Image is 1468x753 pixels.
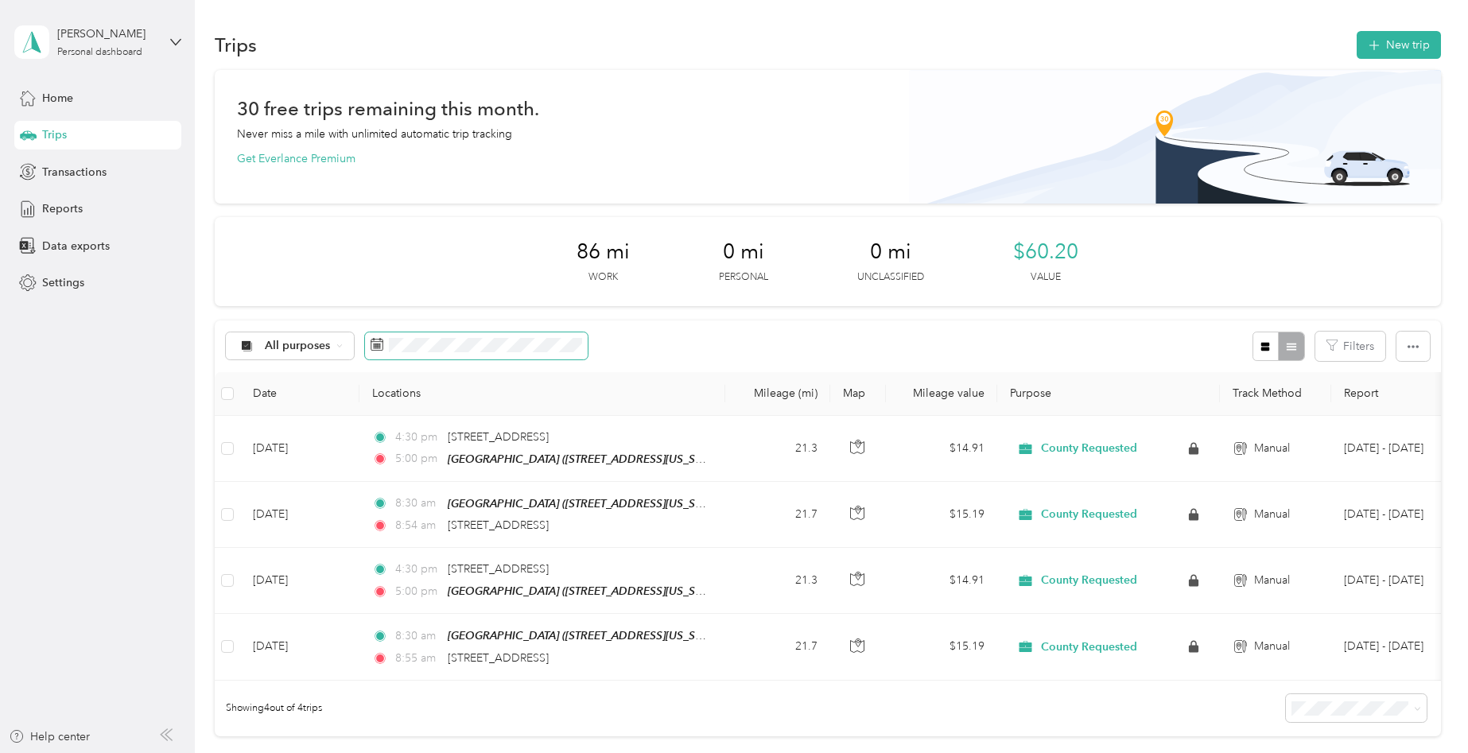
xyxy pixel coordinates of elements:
[395,561,441,578] span: 4:30 pm
[725,372,830,416] th: Mileage (mi)
[42,274,84,291] span: Settings
[42,200,83,217] span: Reports
[237,150,355,167] button: Get Everlance Premium
[1254,572,1290,589] span: Manual
[725,614,830,680] td: 21.7
[448,518,549,532] span: [STREET_ADDRESS]
[1220,372,1331,416] th: Track Method
[57,48,142,57] div: Personal dashboard
[723,239,764,265] span: 0 mi
[719,270,768,285] p: Personal
[725,416,830,482] td: 21.3
[1357,31,1441,59] button: New trip
[215,37,257,53] h1: Trips
[577,239,630,265] span: 86 mi
[448,562,549,576] span: [STREET_ADDRESS]
[1031,270,1061,285] p: Value
[265,340,331,351] span: All purposes
[448,651,549,665] span: [STREET_ADDRESS]
[237,100,539,117] h1: 30 free trips remaining this month.
[725,482,830,548] td: 21.7
[395,429,441,446] span: 4:30 pm
[886,614,997,680] td: $15.19
[448,497,724,510] span: [GEOGRAPHIC_DATA] ([STREET_ADDRESS][US_STATE])
[42,126,67,143] span: Trips
[448,584,724,598] span: [GEOGRAPHIC_DATA] ([STREET_ADDRESS][US_STATE])
[830,372,886,416] th: Map
[870,239,911,265] span: 0 mi
[1041,507,1137,522] span: County Requested
[395,517,441,534] span: 8:54 am
[997,372,1220,416] th: Purpose
[725,548,830,614] td: 21.3
[215,701,322,716] span: Showing 4 out of 4 trips
[395,627,441,645] span: 8:30 am
[1041,640,1137,654] span: County Requested
[240,372,359,416] th: Date
[1013,239,1078,265] span: $60.20
[1254,506,1290,523] span: Manual
[42,90,73,107] span: Home
[588,270,618,285] p: Work
[886,548,997,614] td: $14.91
[395,650,441,667] span: 8:55 am
[1254,638,1290,655] span: Manual
[237,126,512,142] p: Never miss a mile with unlimited automatic trip tracking
[886,482,997,548] td: $15.19
[57,25,157,42] div: [PERSON_NAME]
[1254,440,1290,457] span: Manual
[857,270,924,285] p: Unclassified
[448,452,724,466] span: [GEOGRAPHIC_DATA] ([STREET_ADDRESS][US_STATE])
[359,372,725,416] th: Locations
[240,614,359,680] td: [DATE]
[42,164,107,180] span: Transactions
[9,728,90,745] button: Help center
[886,416,997,482] td: $14.91
[395,495,441,512] span: 8:30 am
[909,70,1441,204] img: Banner
[240,482,359,548] td: [DATE]
[42,238,110,254] span: Data exports
[448,629,724,642] span: [GEOGRAPHIC_DATA] ([STREET_ADDRESS][US_STATE])
[395,450,441,468] span: 5:00 pm
[1315,332,1385,361] button: Filters
[1379,664,1468,753] iframe: Everlance-gr Chat Button Frame
[1041,573,1137,588] span: County Requested
[240,548,359,614] td: [DATE]
[395,583,441,600] span: 5:00 pm
[886,372,997,416] th: Mileage value
[448,430,549,444] span: [STREET_ADDRESS]
[1041,441,1137,456] span: County Requested
[240,416,359,482] td: [DATE]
